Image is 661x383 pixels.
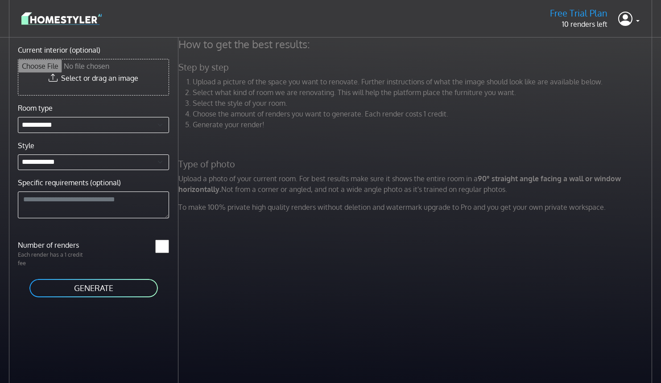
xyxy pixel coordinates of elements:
[193,98,654,108] li: Select the style of your room.
[173,158,660,170] h5: Type of photo
[18,140,34,151] label: Style
[12,250,94,267] p: Each render has a 1 credit fee
[18,103,53,113] label: Room type
[21,11,102,26] img: logo-3de290ba35641baa71223ecac5eacb59cb85b4c7fdf211dc9aaecaaee71ea2f8.svg
[173,202,660,212] p: To make 100% private high quality renders without deletion and watermark upgrade to Pro and you g...
[193,76,654,87] li: Upload a picture of the space you want to renovate. Further instructions of what the image should...
[12,240,94,250] label: Number of renders
[18,177,121,188] label: Specific requirements (optional)
[193,119,654,130] li: Generate your render!
[550,8,607,19] h5: Free Trial Plan
[173,173,660,195] p: Upload a photo of your current room. For best results make sure it shows the entire room in a Not...
[193,108,654,119] li: Choose the amount of renders you want to generate. Each render costs 1 credit.
[173,62,660,73] h5: Step by step
[193,87,654,98] li: Select what kind of room we are renovating. This will help the platform place the furniture you w...
[550,19,607,29] p: 10 renders left
[18,45,100,55] label: Current interior (optional)
[29,278,159,298] button: GENERATE
[173,37,660,51] h4: How to get the best results:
